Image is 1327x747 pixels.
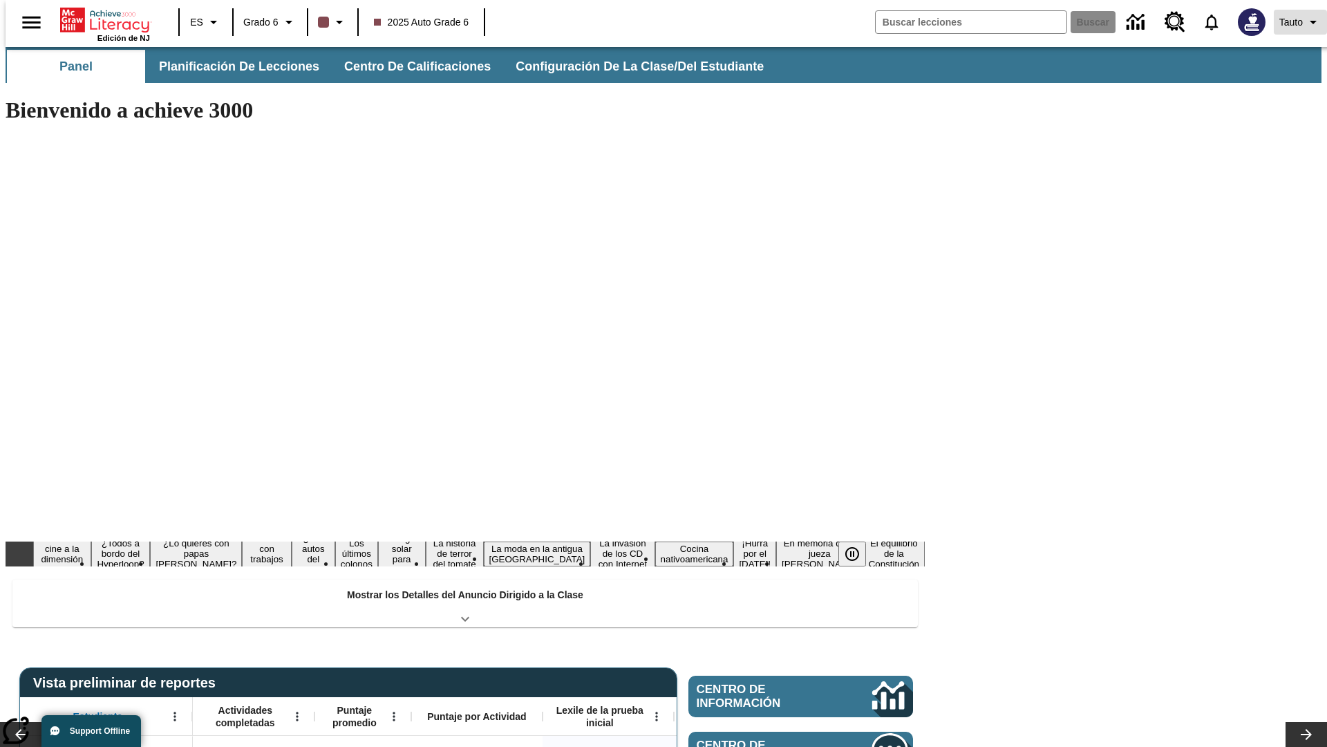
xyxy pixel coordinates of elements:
span: 2025 Auto Grade 6 [374,15,469,30]
button: Abrir menú [287,706,308,727]
button: Panel [7,50,145,83]
input: Buscar campo [876,11,1066,33]
button: Diapositiva 9 La moda en la antigua Roma [484,542,591,566]
button: Carrusel de lecciones, seguir [1286,722,1327,747]
span: Actividades completadas [200,704,291,729]
span: Centro de información [697,683,826,710]
div: Subbarra de navegación [6,50,776,83]
a: Centro de información [1118,3,1156,41]
p: Mostrar los Detalles del Anuncio Dirigido a la Clase [347,588,583,602]
button: Diapositiva 3 ¿Lo quieres con papas fritas? [150,536,242,571]
button: Abrir menú [164,706,185,727]
button: Diapositiva 12 ¡Hurra por el Día de la Constitución! [733,536,776,571]
button: El color de la clase es café oscuro. Cambiar el color de la clase. [312,10,353,35]
button: Abrir el menú lateral [11,2,52,43]
a: Centro de recursos, Se abrirá en una pestaña nueva. [1156,3,1194,41]
span: Estudiante [73,710,123,723]
span: Support Offline [70,726,130,736]
button: Diapositiva 6 Los últimos colonos [335,536,378,571]
div: Portada [60,5,150,42]
img: Avatar [1238,8,1265,36]
div: Subbarra de navegación [6,47,1321,83]
button: Diapositiva 14 El equilibrio de la Constitución [863,536,925,571]
button: Diapositiva 13 En memoria de la jueza O'Connor [776,536,863,571]
button: Planificación de lecciones [148,50,330,83]
button: Abrir menú [384,706,404,727]
button: Diapositiva 11 Cocina nativoamericana [655,542,734,566]
button: Grado: Grado 6, Elige un grado [238,10,303,35]
button: Diapositiva 5 ¿Los autos del futuro? [292,531,335,577]
button: Centro de calificaciones [333,50,502,83]
span: Puntaje por Actividad [427,710,526,723]
button: Lenguaje: ES, Selecciona un idioma [184,10,228,35]
span: Grado 6 [243,15,279,30]
button: Support Offline [41,715,141,747]
span: Tauto [1279,15,1303,30]
span: ES [190,15,203,30]
button: Pausar [838,542,866,566]
button: Configuración de la clase/del estudiante [505,50,775,83]
span: Puntaje promedio [321,704,388,729]
button: Diapositiva 8 La historia de terror del tomate [426,536,484,571]
button: Diapositiva 10 La invasión de los CD con Internet [590,536,655,571]
h1: Bienvenido a achieve 3000 [6,98,925,123]
button: Diapositiva 2 ¿Todos a bordo del Hyperloop? [91,536,151,571]
a: Centro de información [688,676,913,717]
a: Portada [60,6,150,34]
button: Diapositiva 7 Energía solar para todos [378,531,426,577]
div: Mostrar los Detalles del Anuncio Dirigido a la Clase [12,580,918,627]
button: Perfil/Configuración [1274,10,1327,35]
span: Lexile de la prueba inicial [549,704,650,729]
button: Diapositiva 4 Niños con trabajos sucios [242,531,291,577]
div: Pausar [838,542,880,566]
span: Vista preliminar de reportes [33,675,223,691]
button: Diapositiva 1 Llevar el cine a la dimensión X [33,531,91,577]
span: Edición de NJ [97,34,150,42]
a: Notificaciones [1194,4,1230,40]
button: Escoja un nuevo avatar [1230,4,1274,40]
button: Abrir menú [646,706,667,727]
